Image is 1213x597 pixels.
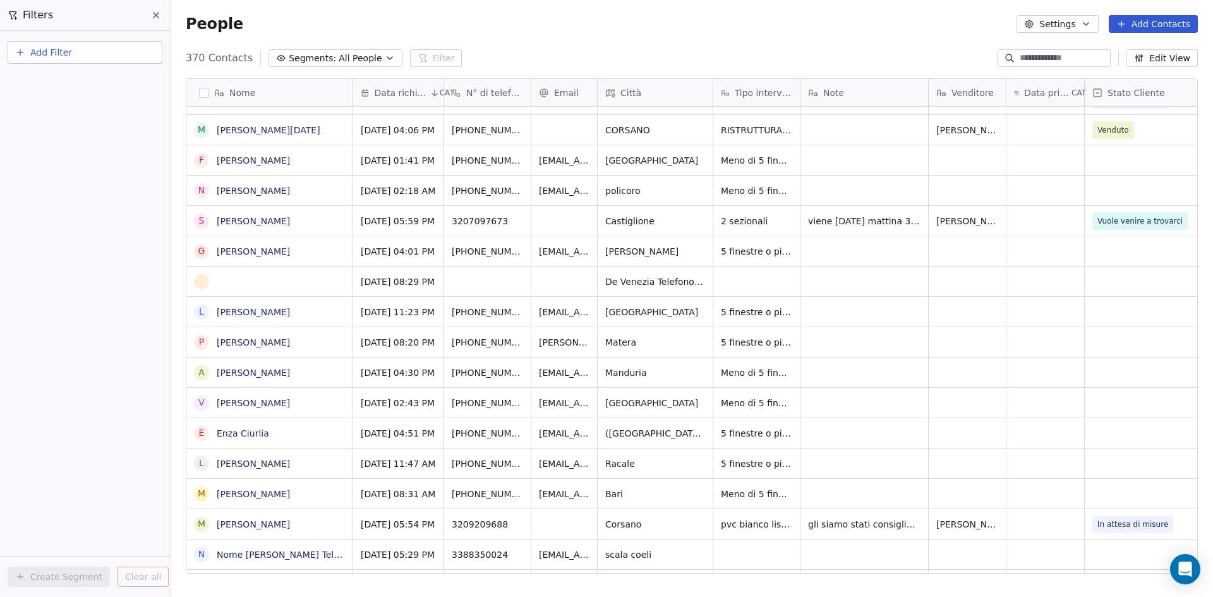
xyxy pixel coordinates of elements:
span: [PERSON_NAME][EMAIL_ADDRESS][DOMAIN_NAME] [539,336,589,349]
span: CORSANO [605,124,705,136]
span: [EMAIL_ADDRESS][DOMAIN_NAME] [539,457,589,470]
span: [EMAIL_ADDRESS][DOMAIN_NAME] [539,154,589,167]
a: [PERSON_NAME] [217,186,290,196]
span: Città [620,87,641,99]
span: policoro [605,184,705,197]
span: 3207097673 [452,215,523,227]
span: Matera [605,336,705,349]
span: 5 finestre o più di 5 [721,457,792,470]
span: [EMAIL_ADDRESS][PERSON_NAME][DOMAIN_NAME] [539,366,589,379]
span: Data primo contatto [1024,87,1069,99]
span: ([GEOGRAPHIC_DATA], ), Taurisano [605,427,705,440]
span: CAT [440,88,454,98]
span: Tipo intervento [735,87,792,99]
span: [DATE] 04:30 PM [361,366,436,379]
span: [EMAIL_ADDRESS][DOMAIN_NAME] [539,427,589,440]
span: scala coeli [605,548,705,561]
div: A [198,366,205,379]
span: Note [823,87,844,99]
span: gli siamo stati consigliati da un amico - ha chiamato qui in azienda [808,518,920,531]
a: [PERSON_NAME] [217,216,290,226]
span: [EMAIL_ADDRESS][DOMAIN_NAME] [539,548,589,561]
span: [PERSON_NAME] [936,215,998,227]
div: M [198,123,205,136]
div: grid [186,107,353,574]
span: Segments: [289,52,336,65]
span: [GEOGRAPHIC_DATA] [605,397,705,409]
span: 370 Contacts [186,51,253,66]
span: [PERSON_NAME] [936,518,998,531]
span: 5 finestre o più di 5 [721,427,792,440]
span: 5 finestre o più di 5 [721,336,792,349]
a: [PERSON_NAME] [217,307,290,317]
span: All People [339,52,382,65]
span: Meno di 5 finestre [721,154,792,167]
span: [EMAIL_ADDRESS][DOMAIN_NAME] [539,245,589,258]
span: Racale [605,457,705,470]
span: [PHONE_NUMBER] [452,457,523,470]
span: [DATE] 11:47 AM [361,457,436,470]
div: n [198,184,205,197]
span: [DATE] 04:51 PM [361,427,436,440]
span: [DATE] 08:29 PM [361,275,436,288]
div: Email [531,79,597,106]
span: Corsano [605,518,705,531]
span: [PHONE_NUMBER] [452,245,523,258]
span: [DATE] 05:59 PM [361,215,436,227]
span: [DATE] 01:41 PM [361,154,436,167]
span: 3388350024 [452,548,523,561]
a: [PERSON_NAME] [217,519,290,529]
span: Stato Cliente [1107,87,1165,99]
span: In attesa di misure [1097,518,1168,531]
span: [PHONE_NUMBER] [452,336,523,349]
div: S [199,214,205,227]
div: N [198,548,205,561]
span: [PHONE_NUMBER] [452,488,523,500]
span: [GEOGRAPHIC_DATA] [605,306,705,318]
a: [PERSON_NAME] [217,246,290,256]
a: [PERSON_NAME] [217,337,290,347]
span: [PHONE_NUMBER] [452,306,523,318]
div: Note [800,79,928,106]
span: [EMAIL_ADDRESS][DOMAIN_NAME] [539,306,589,318]
div: Città [598,79,713,106]
div: M [198,487,205,500]
span: [DATE] 02:18 AM [361,184,436,197]
span: RISTRUTTURAZIONE [721,124,792,136]
span: [DATE] 11:23 PM [361,306,436,318]
span: [DATE] 02:43 PM [361,397,436,409]
span: CAT [1071,88,1086,98]
a: Enza Ciurlia [217,428,269,438]
span: [DATE] 04:06 PM [361,124,436,136]
span: Meno di 5 finestre [721,397,792,409]
span: [PHONE_NUMBER] [452,397,523,409]
button: Settings [1017,15,1098,33]
span: Castiglione [605,215,705,227]
div: Nome [186,79,353,106]
span: 2 sezionali [721,215,792,227]
span: pvc bianco lisico [721,518,792,531]
div: N° di telefono [444,79,531,106]
div: Tipo intervento [713,79,800,106]
span: [DATE] 05:29 PM [361,548,436,561]
a: [PERSON_NAME] [217,368,290,378]
button: Add Contacts [1109,15,1198,33]
a: [PERSON_NAME] [217,489,290,499]
span: [PERSON_NAME] [605,245,705,258]
span: [EMAIL_ADDRESS][DOMAIN_NAME] [539,488,589,500]
div: L [199,457,204,470]
span: [PHONE_NUMBER] [452,184,523,197]
span: [PHONE_NUMBER] [452,154,523,167]
span: Bari [605,488,705,500]
span: Venditore [951,87,994,99]
span: [PERSON_NAME] [936,124,998,136]
span: [PHONE_NUMBER] [452,124,523,136]
div: P [199,335,204,349]
span: [GEOGRAPHIC_DATA] [605,154,705,167]
div: Venditore [929,79,1006,106]
span: [PHONE_NUMBER] [452,427,523,440]
button: Filter [410,49,462,67]
div: G [198,244,205,258]
div: L [199,305,204,318]
span: [PHONE_NUMBER] [452,366,523,379]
